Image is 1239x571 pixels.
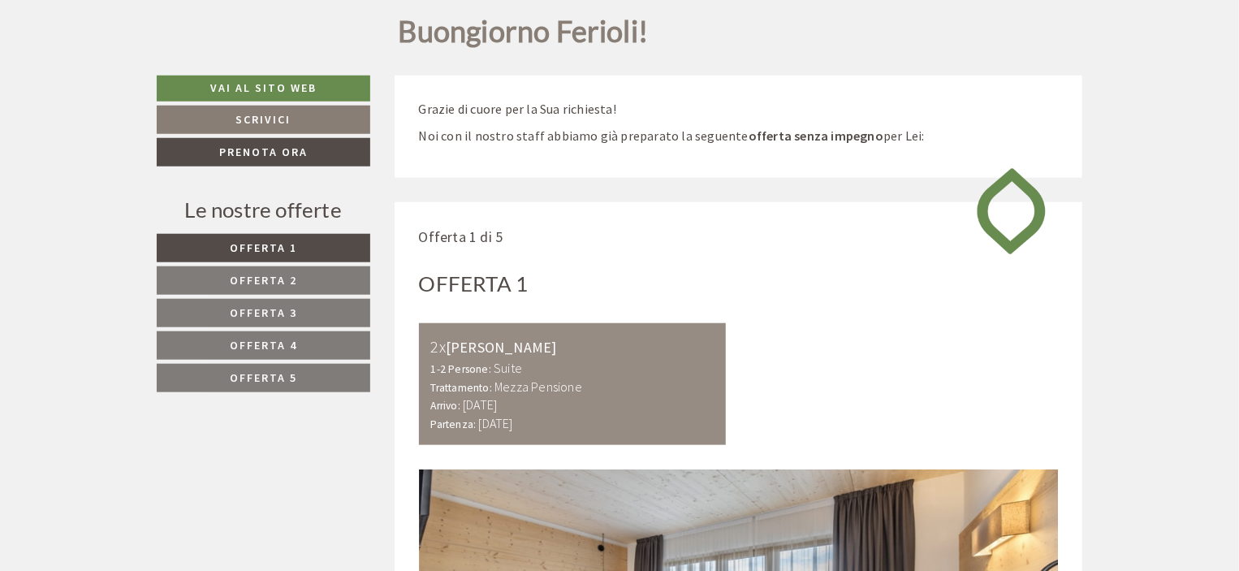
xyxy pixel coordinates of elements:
[157,138,370,167] a: Prenota ora
[463,396,497,413] b: [DATE]
[230,240,297,255] span: Offerta 1
[431,362,491,376] small: 1-2 Persone:
[25,80,245,91] small: 15:39
[431,399,460,413] small: Arrivo:
[230,273,297,288] span: Offerta 2
[965,154,1058,269] img: image
[419,227,503,246] span: Offerta 1 di 5
[286,13,353,41] div: giovedì
[558,428,640,456] button: Invia
[419,100,1059,119] p: Grazie di cuore per la Sua richiesta!
[431,336,446,357] b: 2x
[431,381,492,395] small: Trattamento:
[230,338,297,353] span: Offerta 4
[157,76,370,102] a: Vai al sito web
[230,305,297,320] span: Offerta 3
[431,417,477,431] small: Partenza:
[230,370,297,385] span: Offerta 5
[431,335,714,359] div: [PERSON_NAME]
[419,127,1059,145] p: Noi con il nostro staff abbiamo già preparato la seguente per Lei:
[157,195,370,225] div: Le nostre offerte
[25,48,245,61] div: [GEOGRAPHIC_DATA]
[157,106,370,134] a: Scrivici
[494,360,522,376] b: Suite
[419,269,529,299] div: Offerta 1
[494,379,582,395] b: Mezza Pensione
[749,128,883,144] strong: offerta senza impegno
[479,415,513,431] b: [DATE]
[399,15,649,56] h1: Buongiorno Ferioli!
[13,45,253,94] div: Buon giorno, come possiamo aiutarla?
